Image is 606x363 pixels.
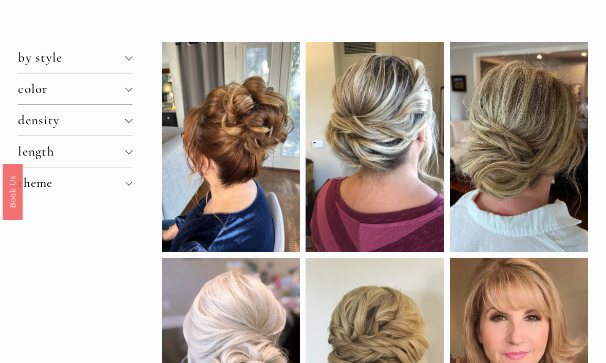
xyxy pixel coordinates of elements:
span: length [18,144,125,159]
button: theme [18,167,132,198]
span: density [18,112,125,128]
button: color [18,73,132,104]
button: by style [18,42,132,73]
span: color [18,81,125,97]
span: by style [18,50,125,65]
span: theme [18,175,125,190]
a: Book Us [3,163,23,219]
button: density [18,105,132,136]
button: length [18,136,132,167]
